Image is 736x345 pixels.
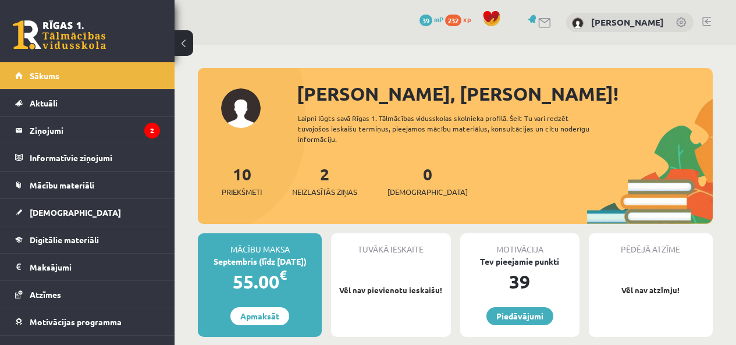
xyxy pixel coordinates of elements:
a: 10Priekšmeti [222,163,262,198]
a: Aktuāli [15,90,160,116]
a: Rīgas 1. Tālmācības vidusskola [13,20,106,49]
div: Tev pieejamie punkti [460,255,579,268]
div: [PERSON_NAME], [PERSON_NAME]! [297,80,713,108]
a: Piedāvājumi [486,307,553,325]
legend: Informatīvie ziņojumi [30,144,160,171]
a: Digitālie materiāli [15,226,160,253]
span: [DEMOGRAPHIC_DATA] [387,186,468,198]
div: Tuvākā ieskaite [331,233,450,255]
a: Atzīmes [15,281,160,308]
a: Sākums [15,62,160,89]
span: xp [463,15,471,24]
p: Vēl nav atzīmju! [595,284,707,296]
legend: Maksājumi [30,254,160,280]
a: 39 mP [419,15,443,24]
div: Motivācija [460,233,579,255]
span: Priekšmeti [222,186,262,198]
img: Fjodors Latatujevs [572,17,584,29]
a: Maksājumi [15,254,160,280]
span: Motivācijas programma [30,316,122,327]
a: [DEMOGRAPHIC_DATA] [15,199,160,226]
span: Sākums [30,70,59,81]
i: 2 [144,123,160,138]
a: Mācību materiāli [15,172,160,198]
span: 39 [419,15,432,26]
span: 232 [445,15,461,26]
span: Mācību materiāli [30,180,94,190]
a: Motivācijas programma [15,308,160,335]
span: Neizlasītās ziņas [292,186,357,198]
a: 0[DEMOGRAPHIC_DATA] [387,163,468,198]
span: Digitālie materiāli [30,234,99,245]
div: Septembris (līdz [DATE]) [198,255,322,268]
div: Pēdējā atzīme [589,233,713,255]
a: [PERSON_NAME] [591,16,664,28]
p: Vēl nav pievienotu ieskaišu! [337,284,445,296]
div: Laipni lūgts savā Rīgas 1. Tālmācības vidusskolas skolnieka profilā. Šeit Tu vari redzēt tuvojošo... [298,113,607,144]
a: Ziņojumi2 [15,117,160,144]
div: 55.00 [198,268,322,296]
a: 232 xp [445,15,477,24]
div: Mācību maksa [198,233,322,255]
span: € [279,266,287,283]
span: Aktuāli [30,98,58,108]
span: Atzīmes [30,289,61,300]
a: Apmaksāt [230,307,289,325]
a: Informatīvie ziņojumi [15,144,160,171]
div: 39 [460,268,579,296]
legend: Ziņojumi [30,117,160,144]
span: mP [434,15,443,24]
a: 2Neizlasītās ziņas [292,163,357,198]
span: [DEMOGRAPHIC_DATA] [30,207,121,218]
